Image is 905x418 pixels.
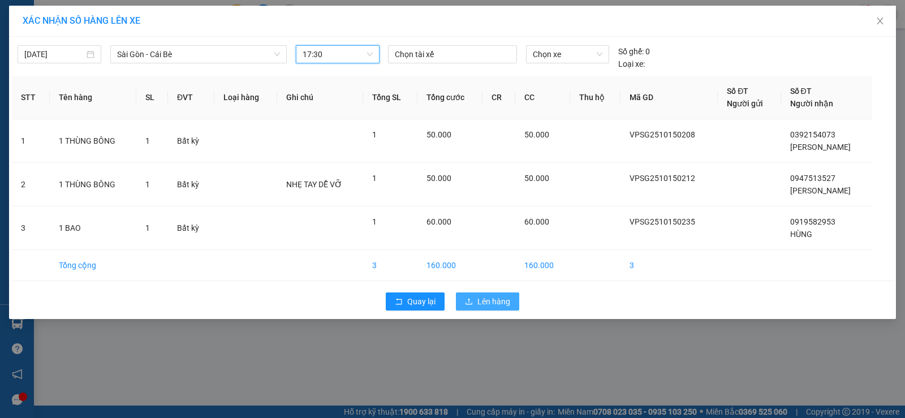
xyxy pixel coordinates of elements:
[477,295,510,308] span: Lên hàng
[482,76,515,119] th: CR
[50,250,136,281] td: Tổng cộng
[630,217,695,226] span: VPSG2510150235
[50,163,136,206] td: 1 THÙNG BÔNG
[286,180,342,189] span: NHẸ TAY DỄ VỠ
[790,186,851,195] span: [PERSON_NAME]
[524,130,549,139] span: 50.000
[790,143,851,152] span: [PERSON_NAME]
[168,206,214,250] td: Bất kỳ
[618,45,650,58] div: 0
[515,76,570,119] th: CC
[630,130,695,139] span: VPSG2510150208
[727,99,763,108] span: Người gửi
[12,119,50,163] td: 1
[407,295,436,308] span: Quay lại
[12,76,50,119] th: STT
[417,250,482,281] td: 160.000
[372,130,377,139] span: 1
[24,48,84,61] input: 15/10/2025
[145,180,150,189] span: 1
[50,206,136,250] td: 1 BAO
[303,46,373,63] span: 17:30
[363,250,417,281] td: 3
[790,99,833,108] span: Người nhận
[864,6,896,37] button: Close
[23,15,140,26] span: XÁC NHẬN SỐ HÀNG LÊN XE
[790,230,812,239] span: HÙNG
[395,298,403,307] span: rollback
[876,16,885,25] span: close
[417,76,482,119] th: Tổng cước
[790,87,812,96] span: Số ĐT
[426,217,451,226] span: 60.000
[386,292,445,311] button: rollbackQuay lại
[50,76,136,119] th: Tên hàng
[790,174,835,183] span: 0947513527
[363,76,417,119] th: Tổng SL
[524,174,549,183] span: 50.000
[618,45,644,58] span: Số ghế:
[214,76,277,119] th: Loại hàng
[515,250,570,281] td: 160.000
[426,174,451,183] span: 50.000
[274,51,281,58] span: down
[145,136,150,145] span: 1
[426,130,451,139] span: 50.000
[790,217,835,226] span: 0919582953
[168,163,214,206] td: Bất kỳ
[136,76,168,119] th: SL
[524,217,549,226] span: 60.000
[620,250,718,281] td: 3
[570,76,620,119] th: Thu hộ
[12,163,50,206] td: 2
[168,76,214,119] th: ĐVT
[456,292,519,311] button: uploadLên hàng
[12,206,50,250] td: 3
[620,76,718,119] th: Mã GD
[630,174,695,183] span: VPSG2510150212
[50,119,136,163] td: 1 THÙNG BÔNG
[372,217,377,226] span: 1
[618,58,645,70] span: Loại xe:
[465,298,473,307] span: upload
[533,46,602,63] span: Chọn xe
[727,87,748,96] span: Số ĐT
[117,46,280,63] span: Sài Gòn - Cái Bè
[372,174,377,183] span: 1
[790,130,835,139] span: 0392154073
[277,76,363,119] th: Ghi chú
[145,223,150,232] span: 1
[168,119,214,163] td: Bất kỳ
